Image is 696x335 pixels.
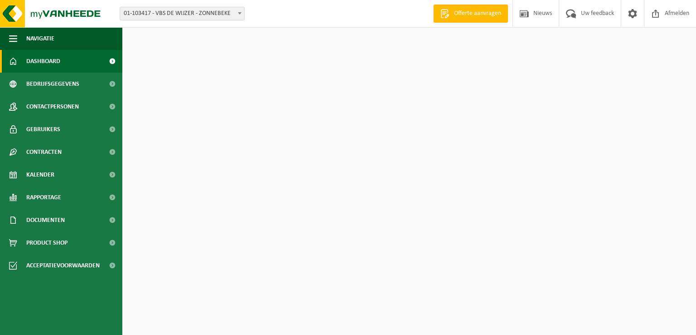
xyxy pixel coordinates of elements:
span: Documenten [26,209,65,232]
span: 01-103417 - VBS DE WIJZER - ZONNEBEKE [120,7,244,20]
a: Offerte aanvragen [433,5,508,23]
span: Product Shop [26,232,68,254]
span: Navigatie [26,27,54,50]
span: Bedrijfsgegevens [26,73,79,95]
span: Contactpersonen [26,95,79,118]
span: Acceptatievoorwaarden [26,254,100,277]
span: Dashboard [26,50,60,73]
span: Kalender [26,163,54,186]
span: Gebruikers [26,118,60,141]
span: 01-103417 - VBS DE WIJZER - ZONNEBEKE [120,7,245,20]
span: Rapportage [26,186,61,209]
span: Offerte aanvragen [452,9,503,18]
span: Contracten [26,141,62,163]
